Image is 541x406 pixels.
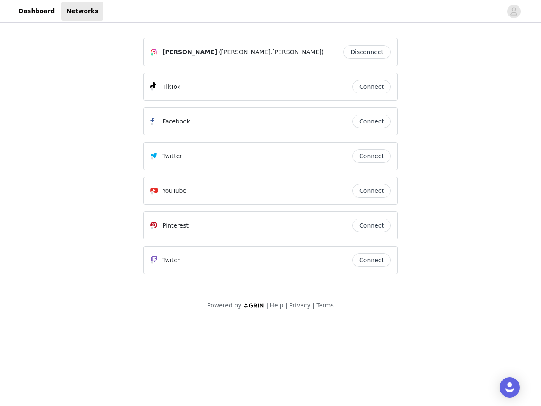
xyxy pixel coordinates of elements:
div: avatar [510,5,518,18]
button: Connect [352,219,391,232]
button: Connect [352,253,391,267]
span: ([PERSON_NAME].[PERSON_NAME]) [219,48,324,57]
button: Connect [352,184,391,198]
p: TikTok [162,82,180,91]
div: Open Intercom Messenger [500,377,520,398]
button: Connect [352,80,391,93]
p: Pinterest [162,221,189,230]
p: Twitch [162,256,181,265]
span: Powered by [207,302,241,309]
button: Disconnect [343,45,391,59]
a: Help [270,302,284,309]
button: Connect [352,115,391,128]
p: Twitter [162,152,182,161]
p: Facebook [162,117,190,126]
span: | [312,302,314,309]
span: | [285,302,287,309]
p: YouTube [162,187,186,195]
img: Instagram Icon [150,49,157,56]
a: Networks [61,2,103,21]
img: logo [243,303,265,308]
span: | [266,302,268,309]
span: [PERSON_NAME] [162,48,217,57]
a: Terms [316,302,333,309]
a: Privacy [289,302,311,309]
button: Connect [352,149,391,163]
a: Dashboard [14,2,60,21]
